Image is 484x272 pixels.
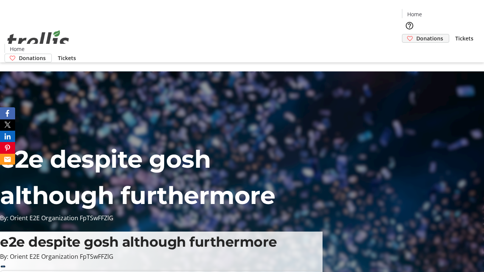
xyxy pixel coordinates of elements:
[402,18,417,33] button: Help
[416,34,443,42] span: Donations
[5,22,72,60] img: Orient E2E Organization FpTSwFFZlG's Logo
[10,45,25,53] span: Home
[5,45,29,53] a: Home
[52,54,82,62] a: Tickets
[402,10,427,18] a: Home
[407,10,422,18] span: Home
[449,34,479,42] a: Tickets
[58,54,76,62] span: Tickets
[455,34,473,42] span: Tickets
[402,43,417,58] button: Cart
[5,54,52,62] a: Donations
[19,54,46,62] span: Donations
[402,34,449,43] a: Donations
